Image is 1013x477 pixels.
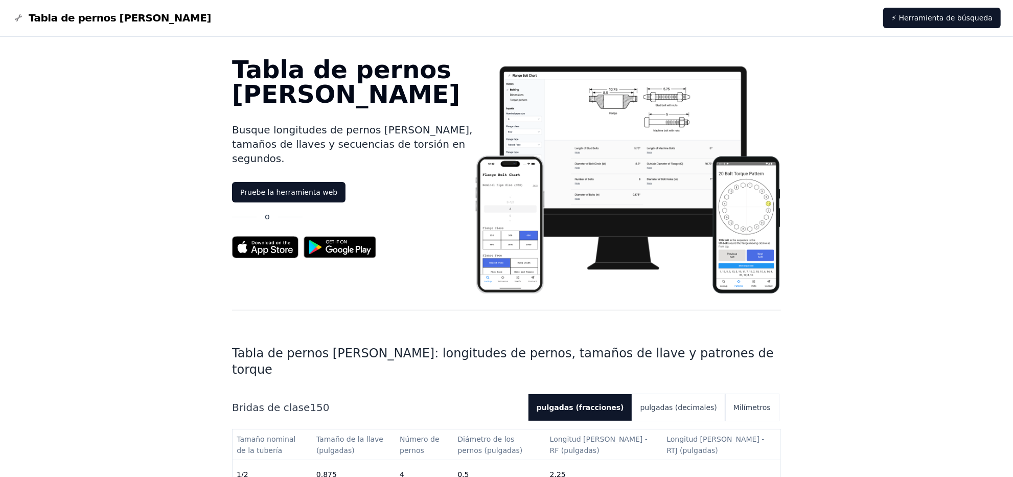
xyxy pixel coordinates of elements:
font: ⚡ Herramienta de búsqueda [891,14,993,22]
font: Longitud [PERSON_NAME] - RTJ (pulgadas) [666,435,767,455]
button: Milímetros [725,394,779,421]
font: Tamaño nominal de la tubería [237,435,298,455]
img: Gráfico de logotipos de pernos de brida [12,12,25,24]
th: Tamaño de la llave (pulgadas) [312,429,396,460]
a: Pruebe la herramienta web [232,182,346,202]
font: Milímetros [733,403,771,412]
th: Diámetro de los pernos (pulgadas) [453,429,545,460]
th: Tamaño nominal de la tubería [233,429,312,460]
font: Pruebe la herramienta web [240,188,337,196]
font: pulgadas (fracciones) [537,403,624,412]
font: Tabla de pernos [PERSON_NAME]: longitudes de pernos, tamaños de llave y patrones de torque [232,346,774,377]
th: Número de pernos [396,429,453,460]
a: ⚡ Herramienta de búsqueda [883,8,1001,28]
button: pulgadas (fracciones) [528,394,632,421]
font: Tabla de pernos [PERSON_NAME] [232,55,460,108]
font: Tabla de pernos [PERSON_NAME] [29,12,211,24]
img: Consíguelo en Google Play [298,231,381,263]
font: 150 [310,401,329,414]
font: Busque longitudes de pernos [PERSON_NAME], tamaños de llaves y secuencias de torsión en segundos. [232,124,472,165]
font: Diámetro de los pernos (pulgadas) [457,435,522,455]
font: Tamaño de la llave (pulgadas) [316,435,386,455]
button: pulgadas (decimales) [632,394,725,421]
font: Longitud [PERSON_NAME] - RF (pulgadas) [550,435,650,455]
font: Número de pernos [400,435,442,455]
th: Longitud del perno - RTJ (pulgadas) [662,429,780,460]
th: Longitud del perno - RF (pulgadas) [546,429,663,460]
img: Insignia de la App Store para la aplicación Flange Bolt Chart [232,236,298,258]
a: Gráfico de logotipos de pernos de bridaTabla de pernos [PERSON_NAME] [12,11,211,25]
font: pulgadas (decimales) [640,403,717,412]
font: Bridas de clase [232,401,310,414]
img: Captura de pantalla de la aplicación de gráfico de pernos de brida [474,57,781,293]
font: o [265,212,270,221]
